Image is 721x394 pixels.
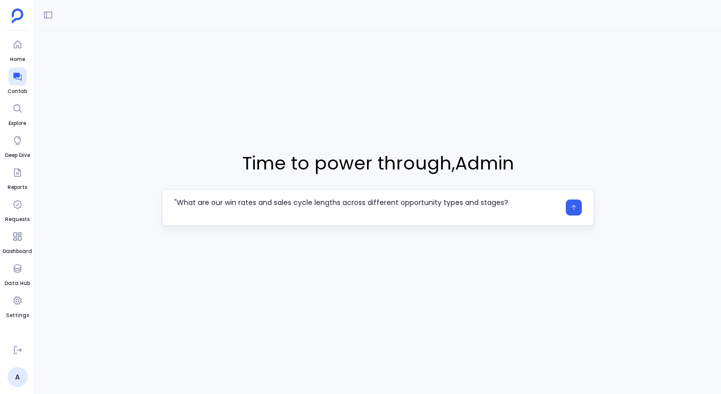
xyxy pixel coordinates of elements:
[9,99,27,127] a: Explore
[8,163,27,191] a: Reports
[5,195,30,223] a: Requests
[174,197,560,217] textarea: "What are our win rates and sales cycle lengths across different opportunity types and stages?
[5,151,30,159] span: Deep Dive
[6,311,29,319] span: Settings
[242,150,514,177] span: Time to power through , Admin
[3,247,32,255] span: Dashboard
[3,227,32,255] a: Dashboard
[9,55,27,63] span: Home
[12,8,24,23] img: petavue logo
[5,279,30,287] span: Data Hub
[9,35,27,63] a: Home
[5,215,30,223] span: Requests
[5,259,30,287] a: Data Hub
[8,87,27,95] span: Confab
[6,291,29,319] a: Settings
[8,367,28,387] a: A
[8,67,27,95] a: Confab
[9,119,27,127] span: Explore
[5,131,30,159] a: Deep Dive
[8,183,27,191] span: Reports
